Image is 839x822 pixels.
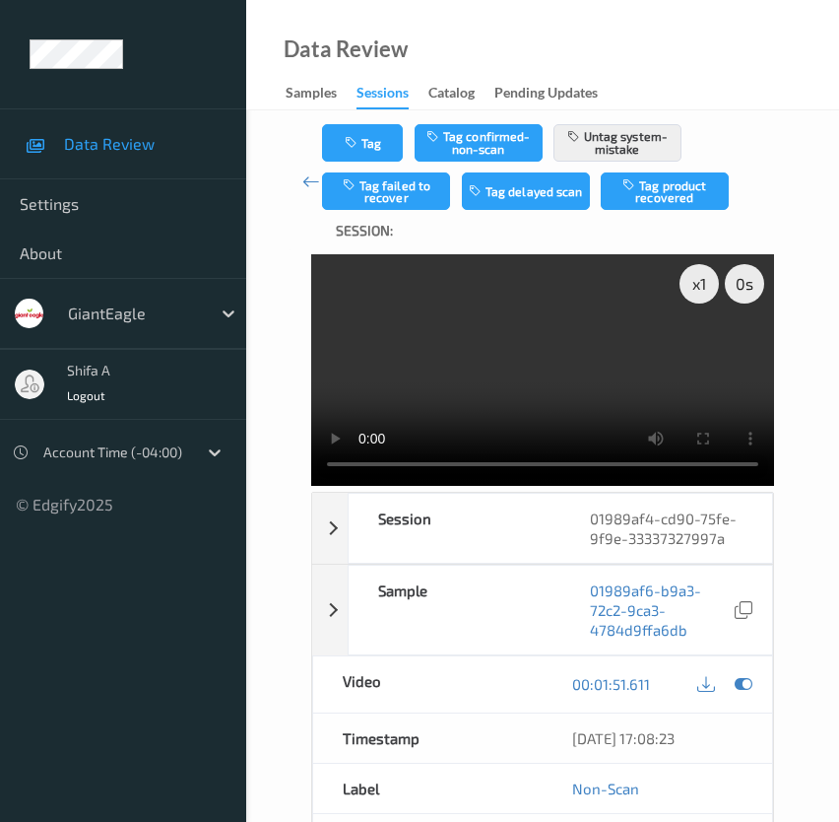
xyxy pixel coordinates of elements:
[725,264,764,304] div: 0 s
[322,124,403,162] button: Tag
[462,172,590,210] button: Tag delayed scan
[322,172,450,210] button: Tag failed to recover
[679,264,719,304] div: x 1
[336,221,393,240] span: Session:
[553,124,681,162] button: Untag system-mistake
[313,656,543,713] div: Video
[572,674,650,694] a: 00:01:51.611
[601,172,729,210] button: Tag product recovered
[428,80,494,107] a: Catalog
[494,83,598,107] div: Pending Updates
[356,80,428,109] a: Sessions
[284,39,408,59] div: Data Review
[560,494,772,563] div: 01989af4-cd90-75fe-9f9e-33337327997a
[313,764,543,813] div: Label
[572,728,742,748] div: [DATE] 17:08:23
[312,493,773,564] div: Session01989af4-cd90-75fe-9f9e-33337327997a
[286,80,356,107] a: Samples
[356,83,409,109] div: Sessions
[494,80,617,107] a: Pending Updates
[313,714,543,763] div: Timestamp
[349,566,560,654] div: Sample
[590,581,731,640] a: 01989af6-b9a3-72c2-9ca3-4784d9ffa6db
[415,124,543,162] button: Tag confirmed-non-scan
[349,494,560,563] div: Session
[428,83,475,107] div: Catalog
[312,565,773,655] div: Sample01989af6-b9a3-72c2-9ca3-4784d9ffa6db
[286,83,337,107] div: Samples
[572,779,639,798] a: Non-Scan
